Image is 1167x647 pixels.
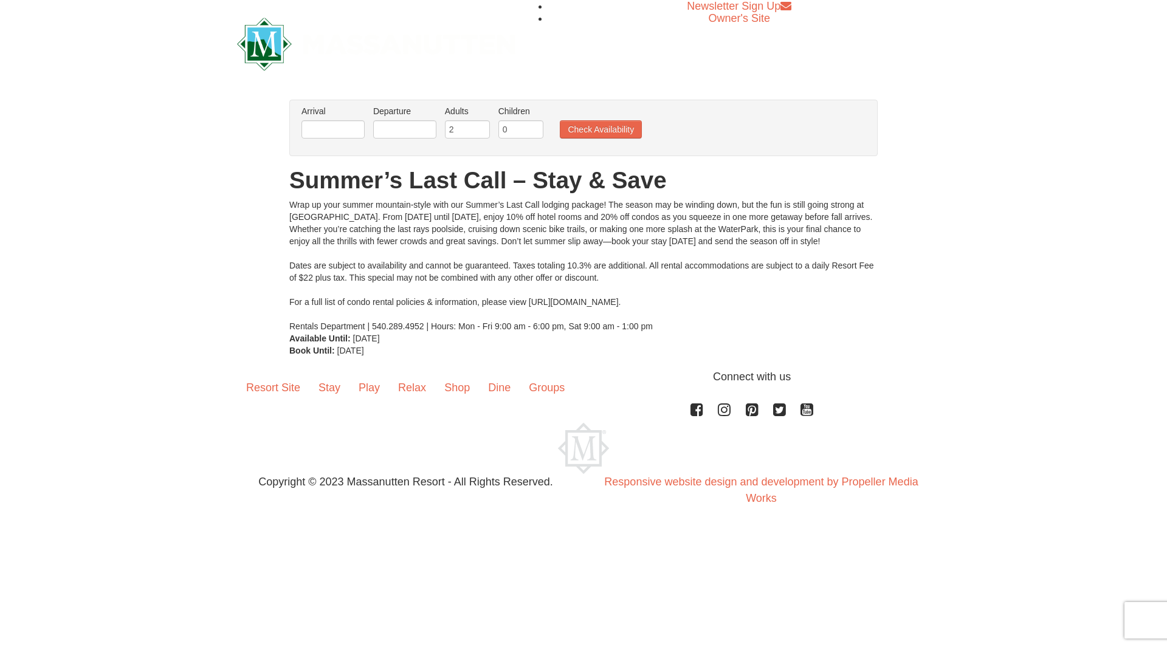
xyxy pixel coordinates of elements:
a: Owner's Site [709,12,770,24]
label: Adults [445,105,490,117]
p: Copyright © 2023 Massanutten Resort - All Rights Reserved. [228,474,583,490]
a: Groups [520,369,574,406]
a: Responsive website design and development by Propeller Media Works [604,476,918,504]
strong: Book Until: [289,346,335,355]
a: Massanutten Resort [237,28,515,56]
a: Shop [435,369,479,406]
h1: Summer’s Last Call – Stay & Save [289,168,878,193]
a: Relax [389,369,435,406]
label: Arrival [301,105,365,117]
strong: Available Until: [289,334,351,343]
a: Play [349,369,389,406]
span: [DATE] [353,334,380,343]
button: Check Availability [560,120,642,139]
label: Departure [373,105,436,117]
a: Stay [309,369,349,406]
div: Wrap up your summer mountain-style with our Summer’s Last Call lodging package! The season may be... [289,199,878,332]
a: Dine [479,369,520,406]
img: Massanutten Resort Logo [558,423,609,474]
span: [DATE] [337,346,364,355]
a: Resort Site [237,369,309,406]
img: Massanutten Resort Logo [237,18,515,70]
label: Children [498,105,543,117]
p: Connect with us [237,369,930,385]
